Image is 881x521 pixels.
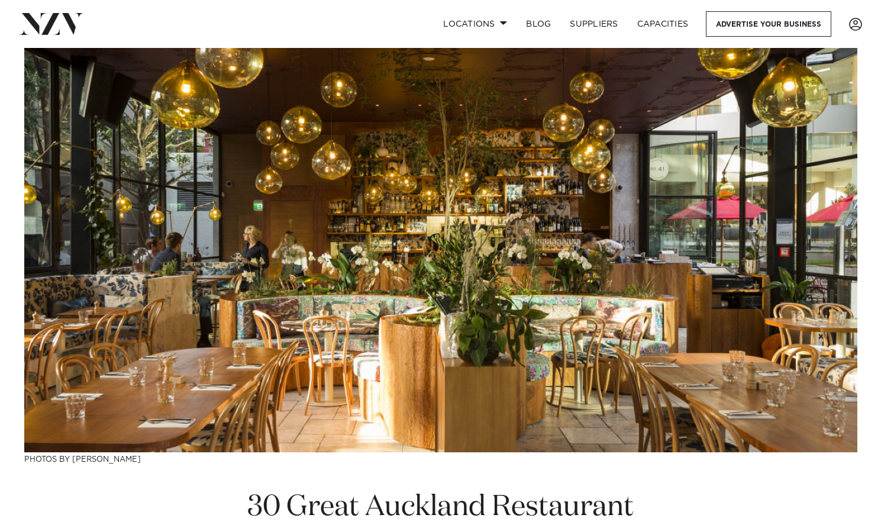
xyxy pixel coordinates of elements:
[628,11,698,37] a: Capacities
[560,11,627,37] a: SUPPLIERS
[434,11,517,37] a: Locations
[19,13,83,34] img: nzv-logo.png
[517,11,560,37] a: BLOG
[706,11,831,37] a: Advertise your business
[24,452,857,465] h3: Photos by [PERSON_NAME]
[24,48,857,452] img: 30 Great Auckland Restaurant Venues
